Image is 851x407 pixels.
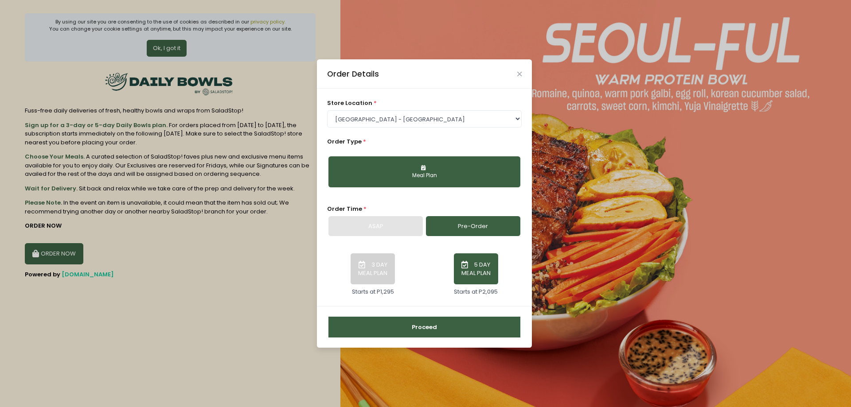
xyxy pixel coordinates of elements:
span: Order Type [327,137,362,146]
button: Proceed [328,317,520,338]
div: Meal Plan [335,172,514,180]
div: Starts at P1,295 [352,287,394,296]
button: 3 DAY MEAL PLAN [351,253,395,284]
button: Meal Plan [328,156,520,187]
span: store location [327,99,372,107]
button: Close [517,72,522,76]
div: Order Details [327,68,379,80]
a: Pre-Order [426,216,520,236]
div: Starts at P2,095 [454,287,498,296]
button: 5 DAY MEAL PLAN [454,253,498,284]
span: Order Time [327,205,362,213]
